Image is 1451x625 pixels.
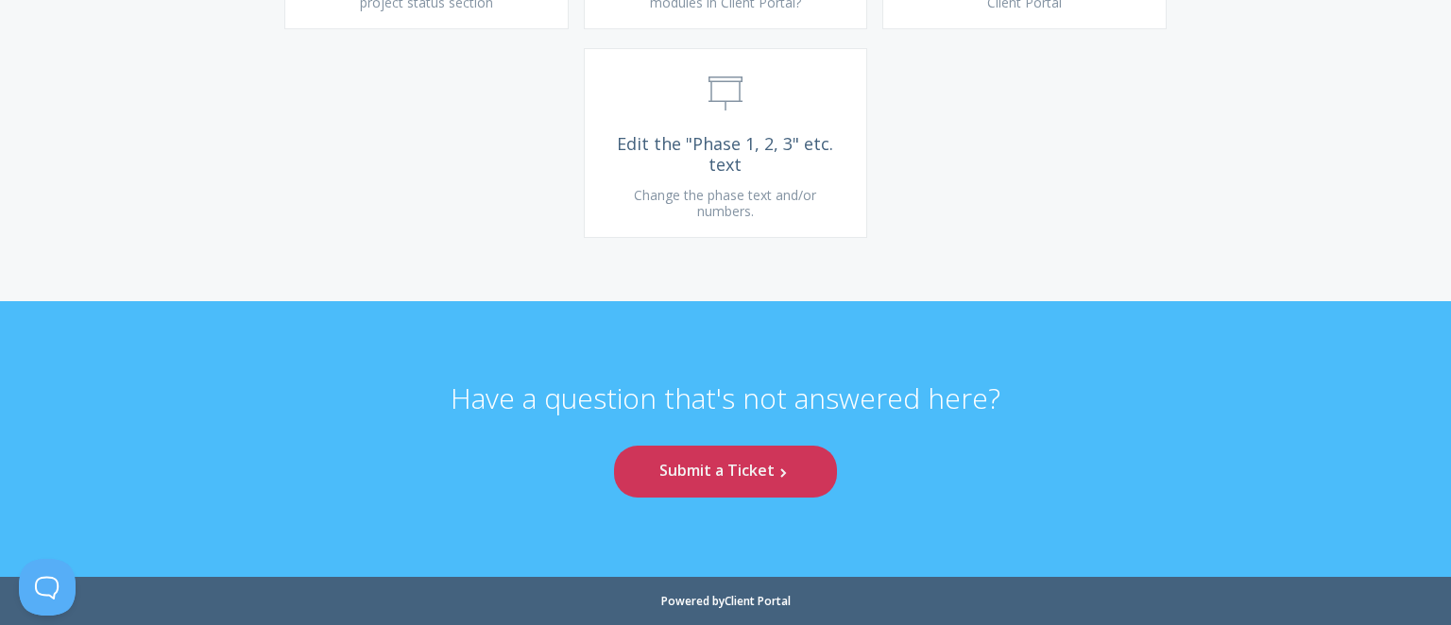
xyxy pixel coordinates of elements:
a: Client Portal [725,593,791,609]
a: Edit the "Phase 1, 2, 3" etc. text Change the phase text and/or numbers. [584,48,868,238]
p: Have a question that's not answered here? [451,380,1000,447]
span: Change the phase text and/or numbers. [634,186,816,221]
a: Submit a Ticket [614,446,837,498]
span: Edit the "Phase 1, 2, 3" etc. text [613,133,839,176]
li: Powered by [661,596,791,607]
iframe: Toggle Customer Support [19,559,76,616]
